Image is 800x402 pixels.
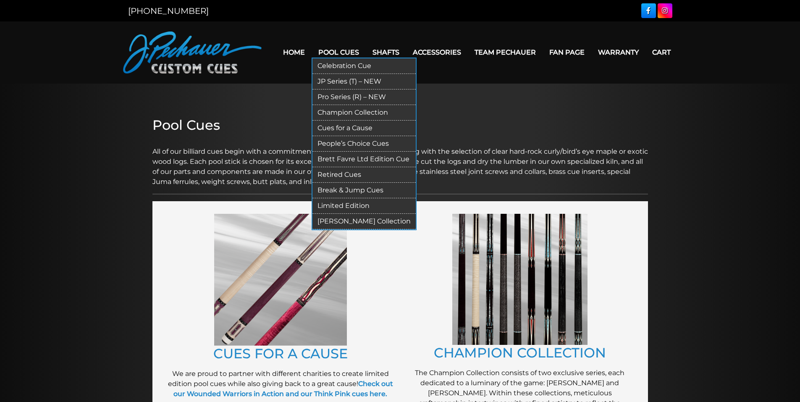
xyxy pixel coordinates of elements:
a: Celebration Cue [312,58,416,74]
a: [PERSON_NAME] Collection [312,214,416,229]
a: People’s Choice Cues [312,136,416,152]
a: Break & Jump Cues [312,183,416,198]
a: Brett Favre Ltd Edition Cue [312,152,416,167]
a: Home [276,42,312,63]
a: [PHONE_NUMBER] [128,6,209,16]
a: Pool Cues [312,42,366,63]
a: Warranty [591,42,645,63]
p: All of our billiard cues begin with a commitment to total quality control, starting with the sele... [152,137,648,187]
a: Accessories [406,42,468,63]
a: JP Series (T) – NEW [312,74,416,89]
a: Limited Edition [312,198,416,214]
img: Pechauer Custom Cues [123,32,262,74]
a: Shafts [366,42,406,63]
a: Pro Series (R) – NEW [312,89,416,105]
a: Fan Page [543,42,591,63]
p: We are proud to partner with different charities to create limited edition pool cues while also g... [165,369,396,399]
a: Cart [645,42,677,63]
h2: Pool Cues [152,117,648,133]
a: Cues for a Cause [312,121,416,136]
a: Check out our Wounded Warriors in Action and our Think Pink cues here. [173,380,393,398]
a: CHAMPION COLLECTION [434,344,606,361]
a: Retired Cues [312,167,416,183]
a: Champion Collection [312,105,416,121]
a: Team Pechauer [468,42,543,63]
a: CUES FOR A CAUSE [213,345,348,362]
